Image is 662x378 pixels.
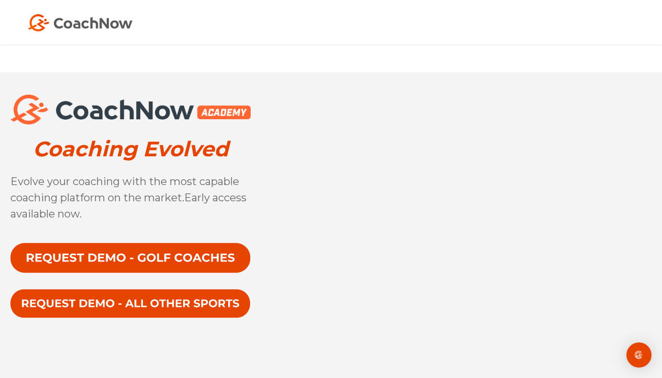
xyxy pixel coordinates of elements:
img: Coach Now [28,14,132,31]
div: Open Intercom Messenger [626,342,652,368]
iframe: YouTube video player [293,92,652,310]
img: Request a CoachNow Academy Demo for All Other Sports [10,288,251,319]
img: Request a CoachNow Academy Demo for Golf Coaches [10,243,251,273]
